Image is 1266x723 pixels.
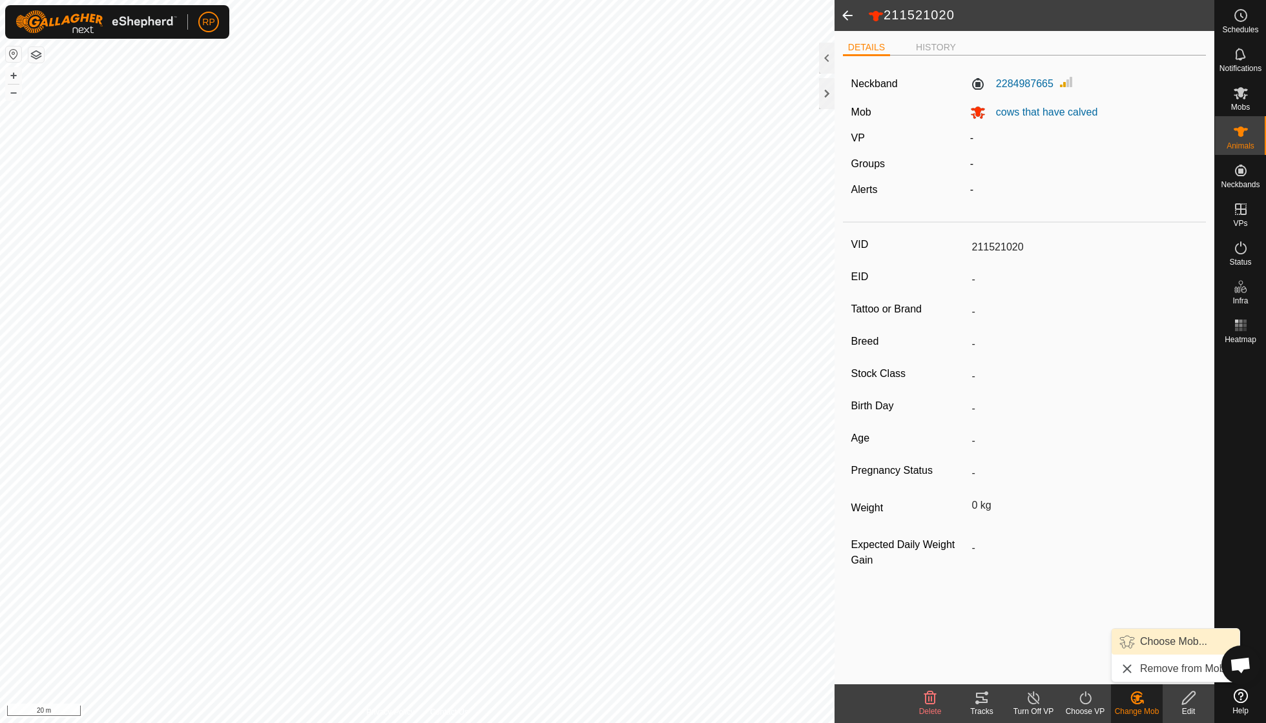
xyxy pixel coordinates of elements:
div: Tracks [956,706,1008,717]
div: Turn Off VP [1008,706,1059,717]
button: Map Layers [28,47,44,63]
span: Remove from Mob [1140,661,1225,677]
span: Schedules [1222,26,1258,34]
img: Gallagher Logo [16,10,177,34]
a: Contact Us [430,706,468,718]
span: RP [202,15,214,29]
label: Weight [851,494,967,522]
span: Neckbands [1221,181,1260,188]
div: - [965,156,1203,172]
app-display-virtual-paddock-transition: - [970,132,973,143]
label: Expected Daily Weight Gain [851,537,967,568]
span: Mobs [1231,103,1250,111]
label: Breed [851,333,967,350]
label: Mob [851,107,871,117]
span: cows that have calved [986,107,1097,117]
span: Heatmap [1225,336,1256,343]
div: - [965,182,1203,198]
button: Reset Map [6,46,21,62]
div: Choose VP [1059,706,1111,717]
label: 2284987665 [970,76,1053,92]
h2: 211521020 [868,7,1214,24]
span: Delete [919,707,942,716]
label: Age [851,430,967,447]
li: DETAILS [843,41,890,56]
span: Notifications [1219,65,1261,72]
label: Neckband [851,76,898,92]
label: Tattoo or Brand [851,301,967,318]
span: Animals [1227,142,1254,150]
a: Privacy Policy [366,706,415,718]
li: Choose Mob... [1112,629,1240,655]
label: VID [851,236,967,253]
img: Signal strength [1059,74,1074,90]
span: Status [1229,258,1251,266]
button: + [6,68,21,83]
label: Birth Day [851,398,967,414]
label: Alerts [851,184,878,195]
span: Choose Mob... [1140,634,1207,649]
div: Open chat [1221,646,1260,684]
span: VPs [1233,219,1247,227]
li: HISTORY [911,41,961,54]
label: Groups [851,158,885,169]
button: – [6,85,21,100]
a: Help [1215,684,1266,720]
label: VP [851,132,865,143]
label: EID [851,269,967,285]
label: Stock Class [851,365,967,382]
span: Infra [1232,297,1248,305]
div: Change Mob [1111,706,1163,717]
label: Pregnancy Status [851,462,967,479]
span: Help [1232,707,1249,715]
div: Edit [1163,706,1214,717]
li: Remove from Mob [1112,656,1240,682]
